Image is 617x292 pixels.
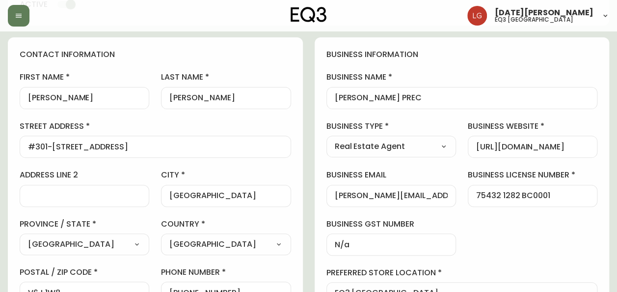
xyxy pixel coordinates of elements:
[20,267,149,278] label: postal / zip code
[476,142,589,151] input: https://www.designshop.com
[326,121,456,132] label: business type
[468,121,597,132] label: business website
[20,219,149,230] label: province / state
[326,72,598,83] label: business name
[326,219,456,230] label: business gst number
[291,7,327,23] img: logo
[326,49,598,60] h4: business information
[20,121,291,132] label: street address
[495,17,573,23] h5: eq3 [GEOGRAPHIC_DATA]
[468,170,597,180] label: business license number
[161,72,291,83] label: last name
[467,6,487,26] img: 2638f148bab13be18035375ceda1d187
[495,9,593,17] span: [DATE][PERSON_NAME]
[326,267,598,278] label: preferred store location
[161,267,291,278] label: phone number
[161,170,291,180] label: city
[161,219,291,230] label: country
[326,170,456,180] label: business email
[20,170,149,180] label: address line 2
[20,49,291,60] h4: contact information
[20,72,149,83] label: first name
